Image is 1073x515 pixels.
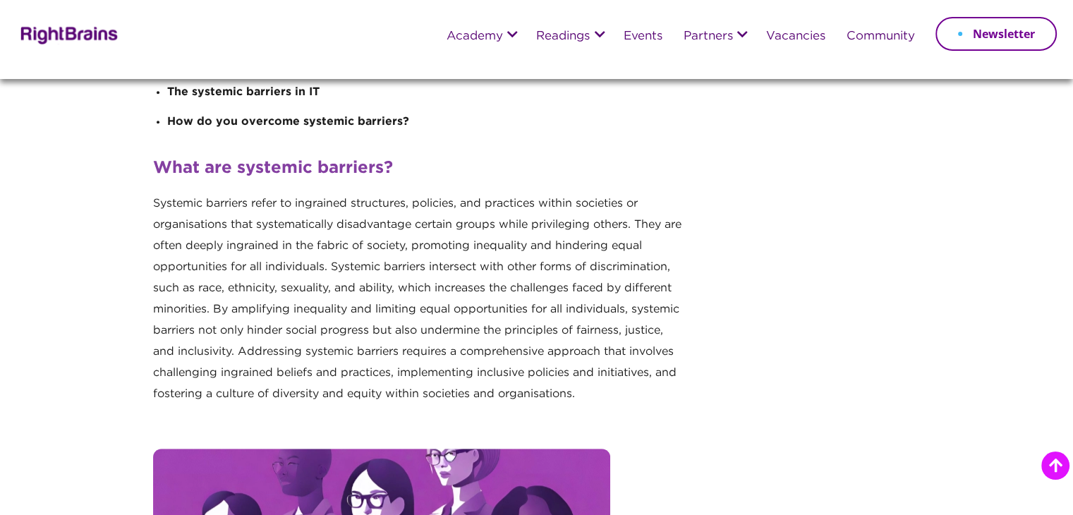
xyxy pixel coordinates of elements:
[153,160,393,176] span: What are systemic barriers?
[167,87,320,97] strong: The systemic barriers in IT
[846,30,914,43] a: Community
[623,30,662,43] a: Events
[536,30,590,43] a: Readings
[935,17,1057,51] a: Newsletter
[765,30,825,43] a: Vacancies
[447,30,503,43] a: Academy
[16,24,119,44] img: Rightbrains
[153,193,684,416] p: Systemic barriers refer to ingrained structures, policies, and practices within societies or orga...
[683,30,732,43] a: Partners
[167,116,409,127] strong: How do you overcome systemic barriers?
